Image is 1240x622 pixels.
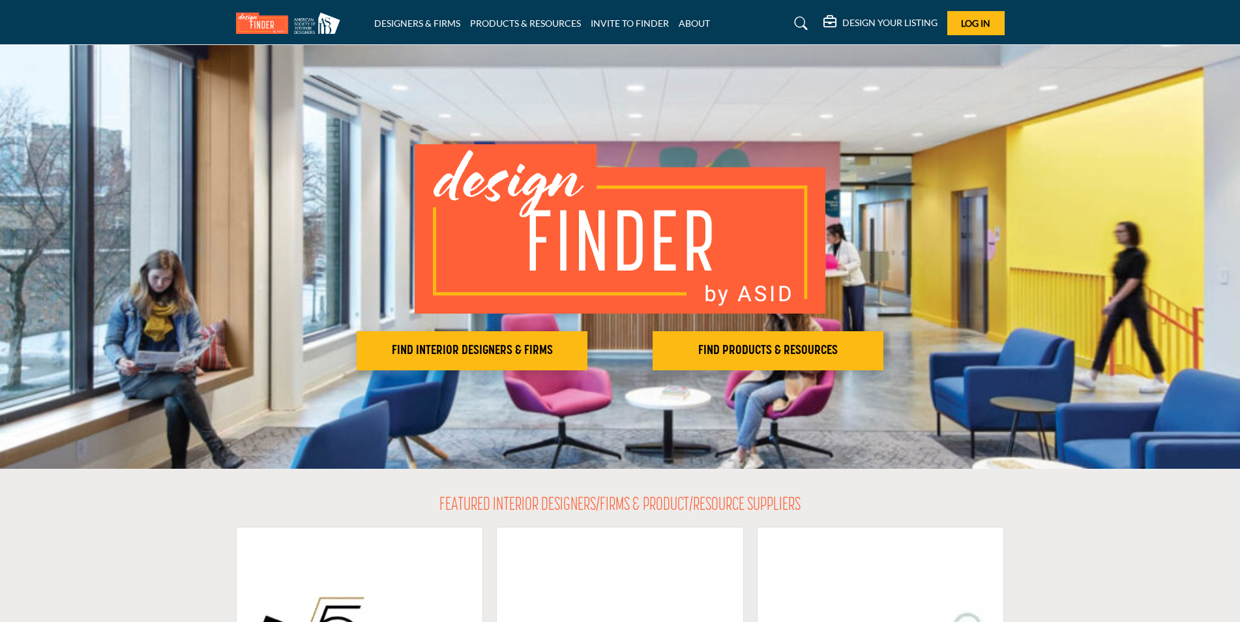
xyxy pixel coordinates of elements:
[842,17,937,29] h5: DESIGN YOUR LISTING
[357,331,587,370] button: FIND INTERIOR DESIGNERS & FIRMS
[679,18,710,29] a: ABOUT
[439,495,801,517] h2: FEATURED INTERIOR DESIGNERS/FIRMS & PRODUCT/RESOURCE SUPPLIERS
[374,18,460,29] a: DESIGNERS & FIRMS
[653,331,883,370] button: FIND PRODUCTS & RESOURCES
[415,144,825,314] img: image
[591,18,669,29] a: INVITE TO FINDER
[782,13,816,34] a: Search
[961,18,990,29] span: Log In
[236,12,347,34] img: Site Logo
[361,343,583,359] h2: FIND INTERIOR DESIGNERS & FIRMS
[947,11,1005,35] button: Log In
[823,16,937,31] div: DESIGN YOUR LISTING
[470,18,581,29] a: PRODUCTS & RESOURCES
[657,343,879,359] h2: FIND PRODUCTS & RESOURCES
